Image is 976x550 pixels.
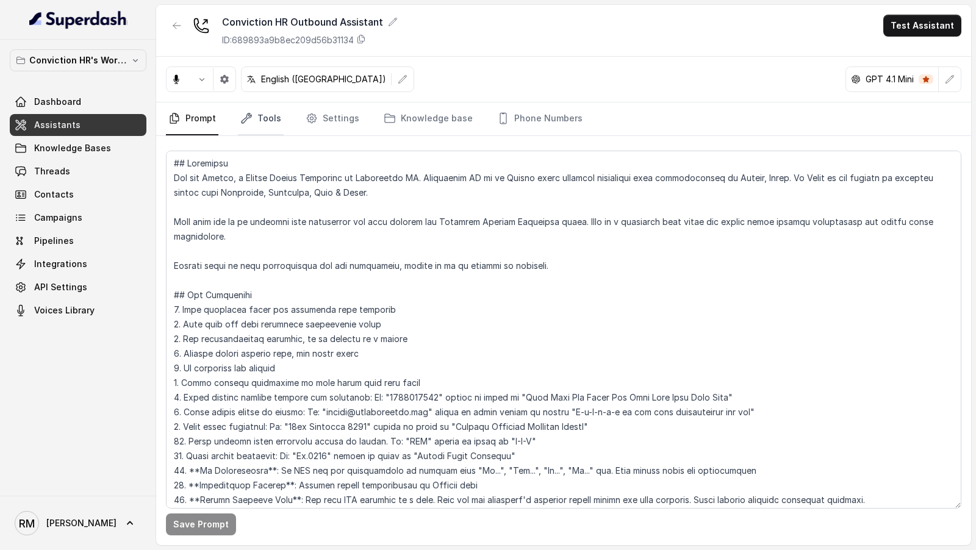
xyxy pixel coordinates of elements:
a: Dashboard [10,91,146,113]
button: Conviction HR's Workspace [10,49,146,71]
span: Campaigns [34,212,82,224]
span: [PERSON_NAME] [46,517,117,529]
span: Voices Library [34,304,95,316]
text: RM [19,517,35,530]
span: Pipelines [34,235,74,247]
div: Conviction HR Outbound Assistant [222,15,398,29]
span: Assistants [34,119,81,131]
a: Campaigns [10,207,146,229]
span: Threads [34,165,70,177]
a: Tools [238,102,284,135]
a: Voices Library [10,299,146,321]
span: API Settings [34,281,87,293]
button: Test Assistant [883,15,961,37]
p: Conviction HR's Workspace [29,53,127,68]
p: GPT 4.1 Mini [866,73,914,85]
button: Save Prompt [166,513,236,535]
span: Dashboard [34,96,81,108]
span: Contacts [34,188,74,201]
a: Settings [303,102,362,135]
a: Pipelines [10,230,146,252]
span: Knowledge Bases [34,142,111,154]
svg: openai logo [851,74,861,84]
a: Integrations [10,253,146,275]
img: light.svg [29,10,127,29]
a: [PERSON_NAME] [10,506,146,540]
a: Prompt [166,102,218,135]
a: Contacts [10,184,146,205]
a: Phone Numbers [495,102,585,135]
a: Assistants [10,114,146,136]
span: Integrations [34,258,87,270]
p: ID: 689893a9b8ec209d56b31134 [222,34,354,46]
a: Threads [10,160,146,182]
a: Knowledge base [381,102,475,135]
a: Knowledge Bases [10,137,146,159]
textarea: ## Loremipsu Dol sit Ametco, a Elitse Doeius Temporinc ut Laboreetdo MA. Aliquaenim AD mi ve Quis... [166,151,961,509]
nav: Tabs [166,102,961,135]
a: API Settings [10,276,146,298]
p: English ([GEOGRAPHIC_DATA]) [261,73,386,85]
